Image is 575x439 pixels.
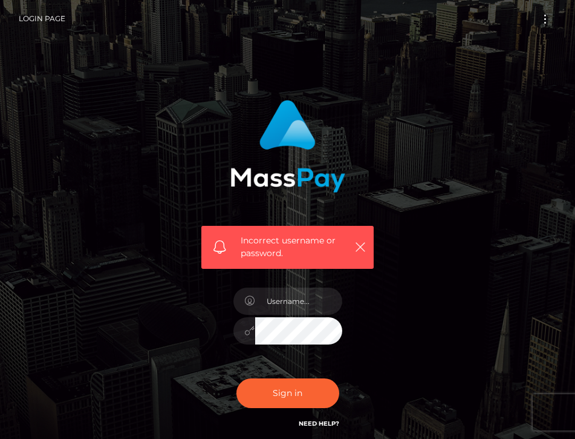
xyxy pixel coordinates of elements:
button: Toggle navigation [534,11,556,27]
a: Need Help? [299,420,339,427]
button: Sign in [236,378,339,408]
img: MassPay Login [230,100,345,193]
a: Login Page [19,6,65,31]
span: Incorrect username or password. [241,234,348,260]
input: Username... [255,288,342,315]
